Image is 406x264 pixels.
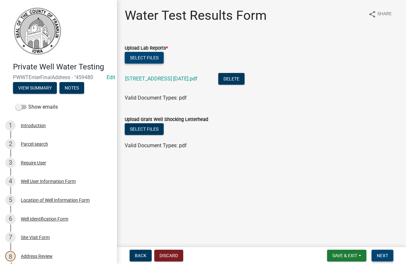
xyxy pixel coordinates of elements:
[13,7,62,55] img: Franklin County, Iowa
[125,52,164,64] button: Select files
[21,142,48,146] div: Parcel search
[218,76,245,82] wm-modal-confirm: Delete Document
[125,117,208,122] label: Upload Grant Well Shocking Letterhead
[13,82,57,94] button: View Summary
[125,123,164,135] button: Select files
[59,86,84,91] wm-modal-confirm: Notes
[154,250,183,261] button: Discard
[135,253,146,258] span: Back
[5,214,16,224] div: 6
[21,161,46,165] div: Require User
[218,73,245,85] button: Delete
[377,253,388,258] span: Next
[13,86,57,91] wm-modal-confirm: Summary
[125,142,187,149] span: Valid Document Types: pdf
[5,176,16,186] div: 4
[21,235,50,240] div: Site Visit Form
[332,253,357,258] span: Save & Exit
[13,74,104,80] span: PWWTEnterFinalAddress - "459480
[21,198,90,202] div: Location of Well Information Form
[59,82,84,94] button: Notes
[125,76,197,82] a: [STREET_ADDRESS] [DATE].pdf
[368,10,376,18] i: share
[125,8,267,23] h1: Water Test Results Form
[21,254,53,258] div: Address Review
[5,251,16,261] div: 8
[107,74,115,80] wm-modal-confirm: Edit Application Number
[21,179,76,184] div: Well User Information Form
[13,62,112,72] h4: Private Well Water Testing
[130,250,152,261] button: Back
[5,139,16,149] div: 2
[372,250,393,261] button: Next
[363,8,397,20] button: shareShare
[5,195,16,205] div: 5
[5,232,16,243] div: 7
[377,10,392,18] span: Share
[5,158,16,168] div: 3
[16,103,58,111] label: Show emails
[21,123,46,128] div: Introduction
[327,250,366,261] button: Save & Exit
[107,74,115,80] a: Edit
[21,217,68,221] div: Well Identification Form
[125,46,168,51] label: Upload Lab Reports
[5,120,16,131] div: 1
[125,95,187,101] span: Valid Document Types: pdf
